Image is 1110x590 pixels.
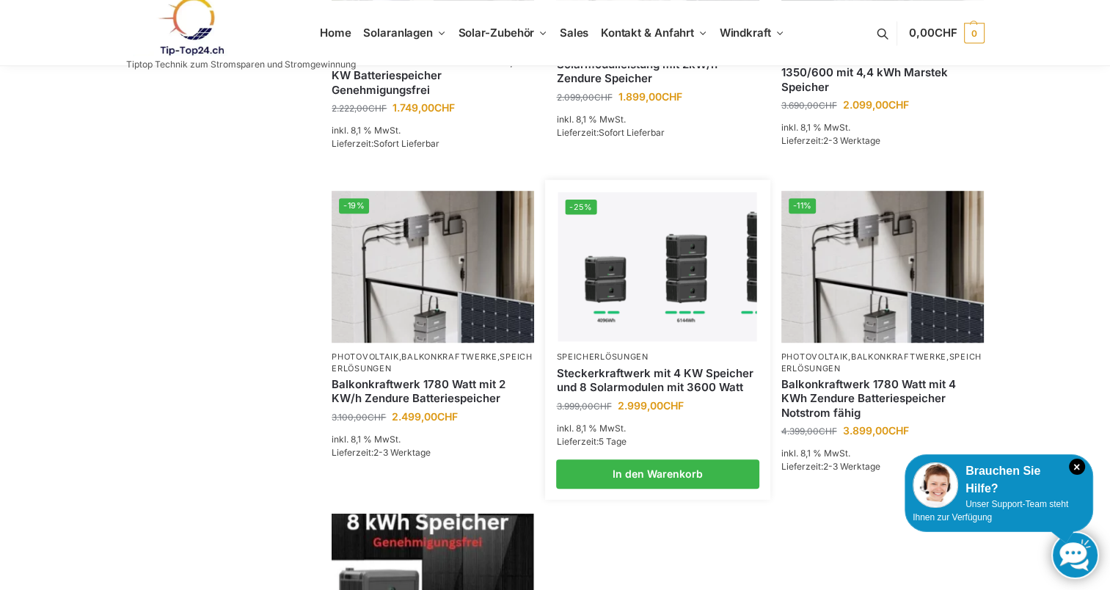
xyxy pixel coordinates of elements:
[964,23,985,43] span: 0
[661,90,682,103] span: CHF
[556,422,759,435] p: inkl. 8,1 % MwSt.
[459,26,535,40] span: Solar-Zubehör
[913,462,1085,498] div: Brauchen Sie Hilfe?
[332,433,534,446] p: inkl. 8,1 % MwSt.
[332,352,532,373] a: Speicherlösungen
[401,352,497,362] a: Balkonkraftwerke
[823,461,880,472] span: 2-3 Werktage
[618,90,682,103] bdi: 1.899,00
[720,26,771,40] span: Windkraft
[781,377,984,420] a: Balkonkraftwerk 1780 Watt mit 4 KWh Zendure Batteriespeicher Notstrom fähig
[332,352,398,362] a: Photovoltaik
[556,366,759,395] a: Steckerkraftwerk mit 4 KW Speicher und 8 Solarmodulen mit 3600 Watt
[332,447,431,458] span: Lieferzeit:
[843,424,909,437] bdi: 3.899,00
[332,352,534,374] p: , ,
[781,135,880,146] span: Lieferzeit:
[823,135,880,146] span: 2-3 Werktage
[819,100,837,111] span: CHF
[843,98,909,111] bdi: 2.099,00
[126,60,356,69] p: Tiptop Technik zum Stromsparen und Stromgewinnung
[556,459,759,489] a: In den Warenkorb legen: „Steckerkraftwerk mit 4 KW Speicher und 8 Solarmodulen mit 3600 Watt“
[781,352,982,373] a: Speicherlösungen
[781,100,837,111] bdi: 3.690,00
[888,98,909,111] span: CHF
[598,436,626,447] span: 5 Tage
[434,101,455,114] span: CHF
[781,191,984,343] img: Zendure-solar-flow-Batteriespeicher für Balkonkraftwerke
[781,352,984,374] p: , ,
[781,461,880,472] span: Lieferzeit:
[617,399,683,412] bdi: 2.999,00
[781,191,984,343] a: -11%Zendure-solar-flow-Batteriespeicher für Balkonkraftwerke
[373,138,439,149] span: Sofort Lieferbar
[558,192,757,341] img: Steckerkraftwerk mit 4 KW Speicher und 8 Solarmodulen mit 3600 Watt
[332,54,534,98] a: 890/600 Watt Solarkraftwerk + 2,7 KW Batteriespeicher Genehmigungsfrei
[332,138,439,149] span: Lieferzeit:
[593,401,611,412] span: CHF
[556,401,611,412] bdi: 3.999,00
[913,499,1068,522] span: Unser Support-Team steht Ihnen zur Verfügung
[332,377,534,406] a: Balkonkraftwerk 1780 Watt mit 2 KW/h Zendure Batteriespeicher
[556,352,648,362] a: Speicherlösungen
[392,410,458,423] bdi: 2.499,00
[598,127,664,138] span: Sofort Lieferbar
[556,127,664,138] span: Lieferzeit:
[392,101,455,114] bdi: 1.749,00
[368,412,386,423] span: CHF
[1069,459,1085,475] i: Schließen
[909,26,957,40] span: 0,00
[437,410,458,423] span: CHF
[332,191,534,343] img: Zendure-solar-flow-Batteriespeicher für Balkonkraftwerke
[332,412,386,423] bdi: 3.100,00
[819,426,837,437] span: CHF
[594,92,612,103] span: CHF
[781,65,984,94] a: 1350/600 mit 4,4 kWh Marstek Speicher
[888,424,909,437] span: CHF
[781,426,837,437] bdi: 4.399,00
[781,447,984,460] p: inkl. 8,1 % MwSt.
[373,447,431,458] span: 2-3 Werktage
[913,462,958,508] img: Customer service
[662,399,683,412] span: CHF
[556,92,612,103] bdi: 2.099,00
[368,103,387,114] span: CHF
[556,436,626,447] span: Lieferzeit:
[781,352,848,362] a: Photovoltaik
[332,124,534,137] p: inkl. 8,1 % MwSt.
[601,26,694,40] span: Kontakt & Anfahrt
[558,192,757,341] a: -25%Steckerkraftwerk mit 4 KW Speicher und 8 Solarmodulen mit 3600 Watt
[781,121,984,134] p: inkl. 8,1 % MwSt.
[560,26,589,40] span: Sales
[363,26,433,40] span: Solaranlagen
[332,103,387,114] bdi: 2.222,00
[556,113,759,126] p: inkl. 8,1 % MwSt.
[935,26,957,40] span: CHF
[909,11,984,55] a: 0,00CHF 0
[851,352,946,362] a: Balkonkraftwerke
[332,191,534,343] a: -19%Zendure-solar-flow-Batteriespeicher für Balkonkraftwerke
